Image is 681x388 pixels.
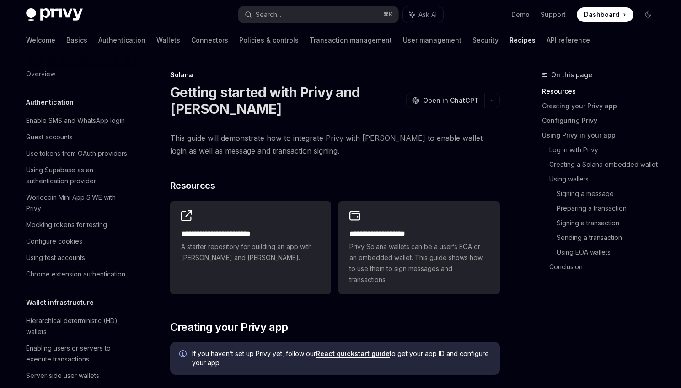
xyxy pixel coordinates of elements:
a: Creating a Solana embedded wallet [549,157,663,172]
a: Resources [542,84,663,99]
div: Use tokens from OAuth providers [26,148,127,159]
div: Mocking tokens for testing [26,219,107,230]
a: Overview [19,66,136,82]
a: **** **** **** *****Privy Solana wallets can be a user’s EOA or an embedded wallet. This guide sh... [338,201,499,294]
a: Server-side user wallets [19,367,136,384]
a: Chrome extension authentication [19,266,136,282]
span: Open in ChatGPT [423,96,479,105]
span: Resources [170,179,215,192]
span: Dashboard [584,10,619,19]
a: Welcome [26,29,55,51]
a: Configuring Privy [542,113,663,128]
span: If you haven’t set up Privy yet, follow our to get your app ID and configure your app. [192,349,491,367]
a: Dashboard [577,7,633,22]
span: Ask AI [418,10,437,19]
a: Demo [511,10,530,19]
span: Privy Solana wallets can be a user’s EOA or an embedded wallet. This guide shows how to use them ... [349,241,488,285]
h5: Wallet infrastructure [26,297,94,308]
h5: Authentication [26,97,74,108]
a: Using Privy in your app [542,128,663,143]
a: Enable SMS and WhatsApp login [19,112,136,129]
button: Ask AI [403,6,443,23]
h1: Getting started with Privy and [PERSON_NAME] [170,84,402,117]
a: Using EOA wallets [557,245,663,260]
a: Using test accounts [19,250,136,266]
div: Search... [256,9,281,20]
a: Hierarchical deterministic (HD) wallets [19,313,136,340]
div: Hierarchical deterministic (HD) wallets [26,315,130,337]
a: Use tokens from OAuth providers [19,145,136,162]
div: Configure cookies [26,236,82,247]
a: Authentication [98,29,145,51]
a: Using Supabase as an authentication provider [19,162,136,189]
div: Overview [26,69,55,80]
img: dark logo [26,8,83,21]
a: React quickstart guide [316,350,390,358]
a: Worldcoin Mini App SIWE with Privy [19,189,136,217]
span: A starter repository for building an app with [PERSON_NAME] and [PERSON_NAME]. [181,241,320,263]
a: Basics [66,29,87,51]
div: Solana [170,70,500,80]
a: Using wallets [549,172,663,186]
div: Enabling users or servers to execute transactions [26,343,130,365]
a: Wallets [156,29,180,51]
div: Enable SMS and WhatsApp login [26,115,125,126]
a: Mocking tokens for testing [19,217,136,233]
span: On this page [551,69,592,80]
a: Guest accounts [19,129,136,145]
span: This guide will demonstrate how to integrate Privy with [PERSON_NAME] to enable wallet login as w... [170,132,500,157]
a: Connectors [191,29,228,51]
a: Sending a transaction [557,230,663,245]
a: Transaction management [310,29,392,51]
a: Security [472,29,499,51]
span: ⌘ K [383,11,393,18]
a: Creating your Privy app [542,99,663,113]
a: Policies & controls [239,29,299,51]
svg: Info [179,350,188,359]
div: Using Supabase as an authentication provider [26,165,130,186]
div: Server-side user wallets [26,370,99,381]
a: Preparing a transaction [557,201,663,216]
a: Recipes [509,29,536,51]
div: Using test accounts [26,252,85,263]
a: Enabling users or servers to execute transactions [19,340,136,367]
a: API reference [547,29,590,51]
div: Chrome extension authentication [26,269,125,280]
a: Signing a message [557,186,663,201]
a: Configure cookies [19,233,136,250]
a: Support [541,10,566,19]
a: Log in with Privy [549,143,663,157]
div: Guest accounts [26,132,73,143]
a: Signing a transaction [557,216,663,230]
div: Worldcoin Mini App SIWE with Privy [26,192,130,214]
span: Creating your Privy app [170,320,288,335]
button: Open in ChatGPT [406,93,484,108]
a: Conclusion [549,260,663,274]
button: Search...⌘K [238,6,398,23]
button: Toggle dark mode [641,7,655,22]
a: User management [403,29,461,51]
